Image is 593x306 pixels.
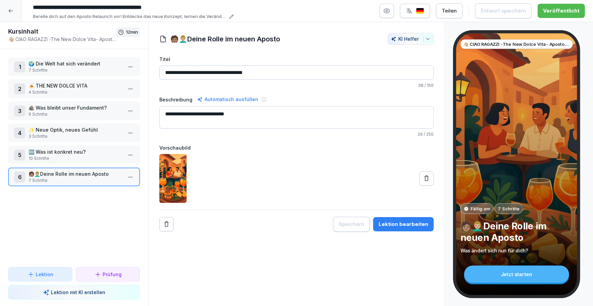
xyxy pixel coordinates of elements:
p: Bereite dich auf den Aposto Relaunch vor! Entdecke das neue Konzept, lernen die Veränderungen ken... [33,13,227,20]
p: 🌍 Die Welt hat sich verändert [29,60,122,67]
p: 7 Schritte [29,177,122,184]
div: 5🆕 Was ist konkret neu?10 Schritte [8,146,140,164]
span: 29 [418,132,423,137]
div: KI Helfer [391,36,431,42]
p: 🧑🏽👨🏼‍🦱Deine Rolle im neuen Aposto [460,220,573,244]
p: 🪨 Was bleibt unser Fundament? [29,104,122,111]
div: 4✨ Neue Optik, neues Gefühl3 Schritte [8,123,140,142]
button: Entwurf speichern [475,3,531,18]
button: Prüfung [76,267,140,282]
label: Beschreibung [159,96,192,103]
div: Jetzt starten [464,266,569,283]
div: 6 [14,172,25,183]
p: 👋🏼 CIAO RAGAZZI -The New Dolce Vita- Apostorelaunch [463,41,570,47]
p: 12 min [126,29,138,36]
div: 4 [14,128,25,138]
button: Remove [159,217,174,231]
label: Titel [159,56,434,63]
p: 3 Schritte [29,133,122,139]
div: Automatisch ausfüllen [196,95,260,103]
button: KI Helfer [388,33,434,45]
button: Lektion mit KI erstellen [8,285,140,300]
div: Entwurf speichern [481,7,526,15]
span: 38 [418,83,423,88]
button: Lektion bearbeiten [373,217,434,231]
div: 1🌍 Die Welt hat sich verändert7 Schritte [8,57,140,76]
div: 2🍝 THE NEW DOLCE VITA4 Schritte [8,79,140,98]
p: Was ändert sich nun für dich? [460,247,573,254]
div: 1 [14,61,25,72]
img: qlwigp9un35i7rgcb10n1stj.png [159,154,187,203]
p: Prüfung [103,271,122,278]
p: 🆕 Was ist konkret neu? [29,148,122,155]
p: ✨ Neue Optik, neues Gefühl [29,126,122,133]
p: 🍝 THE NEW DOLCE VITA [29,82,122,89]
button: Speichern [333,217,370,232]
div: Veröffentlicht [543,7,579,15]
button: Veröffentlicht [538,4,585,18]
h1: 🧑🏽👨🏼‍🦱Deine Rolle im neuen Aposto [170,34,280,44]
div: 2 [14,83,25,94]
p: 10 Schritte [29,155,122,161]
p: Lektion [36,271,53,278]
div: Teilen [442,7,457,15]
button: Lektion [8,267,72,282]
p: 7 Schritte [498,205,519,212]
p: 🧑🏽👨🏼‍🦱Deine Rolle im neuen Aposto [29,170,122,177]
div: Speichern [339,221,364,228]
p: 6 Schritte [29,111,122,117]
label: Vorschaubild [159,144,434,151]
p: Fällig am [470,205,490,212]
div: Lektion bearbeiten [379,221,428,228]
div: 3 [14,106,25,116]
div: 3🪨 Was bleibt unser Fundament?6 Schritte [8,101,140,120]
p: 👋🏼 CIAO RAGAZZI -The New Dolce Vita- Apostorelaunch [8,36,116,43]
p: Lektion mit KI erstellen [51,289,105,296]
p: / 250 [159,131,434,137]
p: / 150 [159,82,434,89]
p: 7 Schritte [29,67,122,73]
button: Teilen [436,3,463,18]
img: de.svg [416,8,424,14]
div: 5 [14,150,25,160]
div: 6🧑🏽👨🏼‍🦱Deine Rolle im neuen Aposto7 Schritte [8,168,140,186]
h1: Kursinhalt [8,27,116,36]
p: 4 Schritte [29,89,122,95]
